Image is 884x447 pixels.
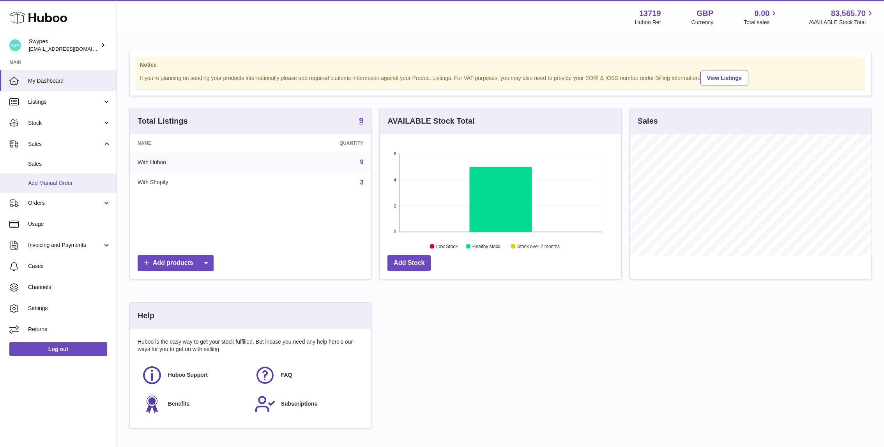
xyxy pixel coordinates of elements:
[360,179,363,186] a: 3
[394,229,396,234] text: 0
[387,116,474,126] h3: AVAILABLE Stock Total
[28,140,103,148] span: Sales
[255,365,360,386] a: FAQ
[831,8,866,19] span: 83,565.70
[28,284,111,291] span: Channels
[281,371,292,379] span: FAQ
[359,117,363,126] a: 9
[9,39,21,51] img: hello@swypes.co.uk
[141,394,247,415] a: Benefits
[809,8,875,26] a: 83,565.70 AVAILABLE Stock Total
[744,8,778,26] a: 0.00 Total sales
[387,255,431,271] a: Add Stock
[639,8,661,19] strong: 13719
[28,119,103,127] span: Stock
[28,220,111,228] span: Usage
[138,310,154,321] h3: Help
[755,8,770,19] span: 0.00
[28,263,111,270] span: Cases
[472,244,501,249] text: Healthy stock
[28,77,111,85] span: My Dashboard
[360,159,363,165] a: 9
[168,400,189,408] span: Benefits
[138,116,188,126] h3: Total Listings
[394,177,396,182] text: 4
[700,71,748,85] a: View Listings
[809,19,875,26] span: AVAILABLE Stock Total
[141,365,247,386] a: Huboo Support
[138,255,214,271] a: Add products
[691,19,714,26] div: Currency
[697,8,713,19] strong: GBP
[130,172,260,193] td: With Shopify
[28,241,103,249] span: Invoicing and Payments
[281,400,317,408] span: Subscriptions
[138,338,363,353] p: Huboo is the easy way to get your stock fulfilled. But incase you need any help here's our ways f...
[436,244,458,249] text: Low Stock
[168,371,208,379] span: Huboo Support
[394,204,396,208] text: 2
[28,305,111,312] span: Settings
[635,19,661,26] div: Huboo Ref
[28,98,103,106] span: Listings
[9,342,107,356] a: Log out
[255,394,360,415] a: Subscriptions
[394,151,396,156] text: 6
[28,326,111,333] span: Returns
[359,117,363,124] strong: 9
[130,152,260,172] td: With Huboo
[28,160,111,168] span: Sales
[744,19,778,26] span: Total sales
[28,179,111,187] span: Add Manual Order
[140,61,861,69] strong: Notice
[260,134,371,152] th: Quantity
[517,244,560,249] text: Stock over 2 months
[28,199,103,207] span: Orders
[130,134,260,152] th: Name
[140,69,861,85] div: If you're planning on sending your products internationally please add required customs informati...
[29,38,99,53] div: Swypes
[638,116,658,126] h3: Sales
[29,46,115,52] span: [EMAIL_ADDRESS][DOMAIN_NAME]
